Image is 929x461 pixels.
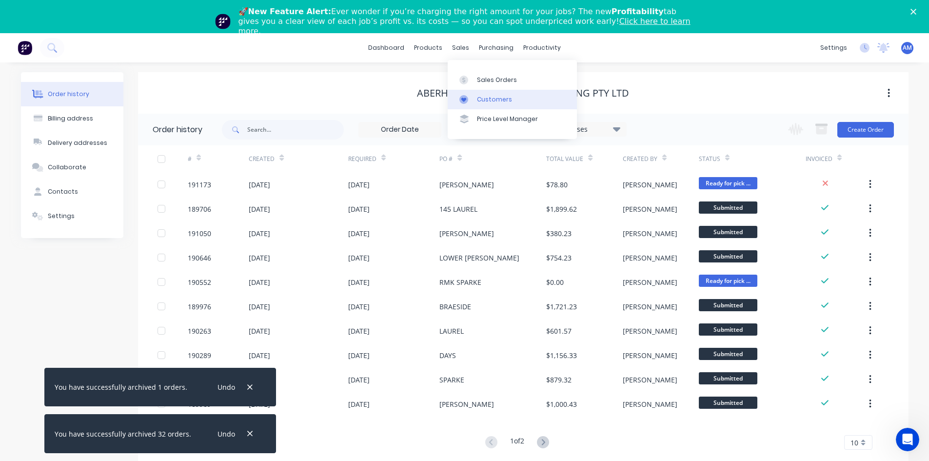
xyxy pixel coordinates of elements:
b: Profitability [612,7,664,16]
img: Factory [18,40,32,55]
div: sales [447,40,474,55]
div: SPARKE [439,375,464,385]
span: 10 [850,438,858,448]
div: Sales Orders [477,76,517,84]
div: LOWER [PERSON_NAME] [439,253,519,263]
div: Settings [48,212,75,220]
div: [PERSON_NAME] [623,228,677,239]
div: # [188,145,249,172]
div: [PERSON_NAME] [623,277,677,287]
span: Submitted [699,250,757,262]
div: PO # [439,145,546,172]
div: [PERSON_NAME] [439,399,494,409]
input: Order Date [359,122,441,137]
div: [DATE] [249,228,270,239]
div: [PERSON_NAME] [623,253,677,263]
div: 11 Statuses [544,124,626,135]
div: [PERSON_NAME] [439,228,494,239]
div: productivity [518,40,566,55]
div: purchasing [474,40,518,55]
div: $601.57 [546,326,572,336]
div: [DATE] [249,277,270,287]
button: Undo [213,381,240,394]
div: $78.80 [546,180,568,190]
div: $879.32 [546,375,572,385]
div: Status [699,145,806,172]
div: [DATE] [348,399,370,409]
div: RMK SPARKE [439,277,481,287]
div: BRAESIDE [439,301,471,312]
button: Delivery addresses [21,131,123,155]
div: $754.23 [546,253,572,263]
div: Invoiced [806,155,832,163]
div: [PERSON_NAME] [623,180,677,190]
button: Undo [213,427,240,441]
span: Ready for pick ... [699,275,757,287]
div: 190646 [188,253,211,263]
div: 190289 [188,350,211,361]
div: [DATE] [348,301,370,312]
div: [DATE] [348,228,370,239]
span: Submitted [699,226,757,238]
iframe: Intercom live chat [896,428,919,451]
div: Delivery addresses [48,139,107,147]
div: $1,000.43 [546,399,577,409]
div: Collaborate [48,163,86,172]
button: Order history [21,82,123,106]
div: Created [249,145,348,172]
div: [PERSON_NAME] [439,180,494,190]
button: Billing address [21,106,123,131]
div: Billing address [48,114,93,123]
div: [DATE] [249,204,270,214]
div: [PERSON_NAME] [623,326,677,336]
span: Submitted [699,201,757,214]
button: Create Order [837,122,894,138]
div: [PERSON_NAME] [623,350,677,361]
span: Ready for pick ... [699,177,757,189]
input: Search... [247,120,344,140]
div: settings [815,40,852,55]
div: $1,156.33 [546,350,577,361]
div: 1 of 2 [510,436,524,450]
a: Sales Orders [448,70,577,89]
div: 191050 [188,228,211,239]
div: Status [699,155,720,163]
div: [DATE] [249,326,270,336]
a: Price Level Manager [448,109,577,129]
div: Required [348,155,376,163]
div: [PERSON_NAME] [623,204,677,214]
div: $0.00 [546,277,564,287]
a: Customers [448,90,577,109]
div: 189706 [188,204,211,214]
div: [DATE] [249,350,270,361]
div: [DATE] [348,375,370,385]
span: AM [903,43,912,52]
span: Submitted [699,323,757,336]
button: Contacts [21,180,123,204]
div: [DATE] [249,253,270,263]
div: [DATE] [348,350,370,361]
div: 190263 [188,326,211,336]
div: Required [348,145,440,172]
div: 145 LAUREL [439,204,477,214]
div: Created By [623,145,699,172]
div: [PERSON_NAME] [623,399,677,409]
div: Total Value [546,155,583,163]
div: [DATE] [249,180,270,190]
a: dashboard [363,40,409,55]
span: Submitted [699,372,757,384]
div: You have successfully archived 1 orders. [55,382,187,392]
div: [PERSON_NAME] [623,301,677,312]
div: Close [910,9,920,15]
div: Order history [153,124,202,136]
div: $1,899.62 [546,204,577,214]
b: New Feature Alert: [248,7,332,16]
div: [DATE] [348,277,370,287]
div: products [409,40,447,55]
div: # [188,155,192,163]
div: Price Level Manager [477,115,538,123]
div: DAYS [439,350,456,361]
div: Aberhart Roofing - MGJT Roofing Pty Ltd [417,87,629,99]
div: [DATE] [348,180,370,190]
div: [PERSON_NAME] [623,375,677,385]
